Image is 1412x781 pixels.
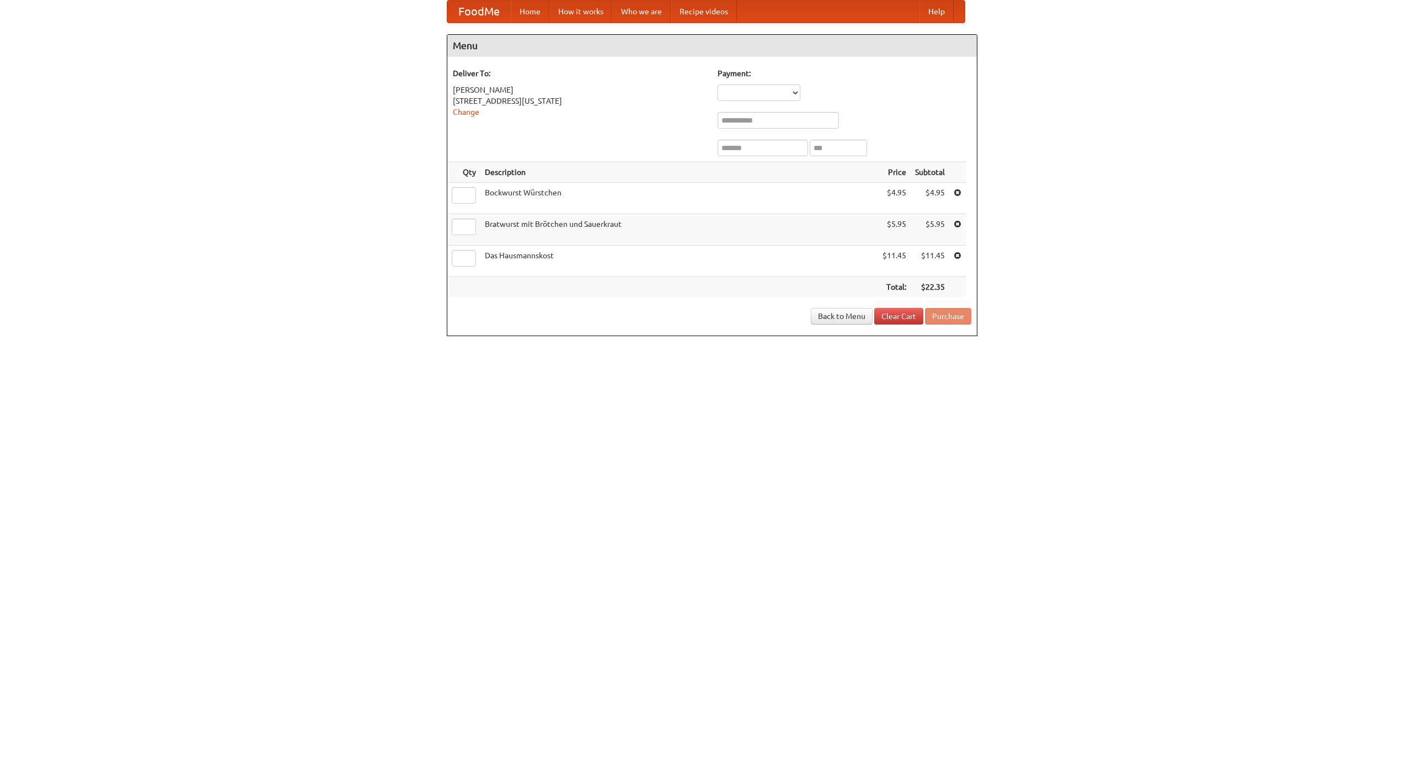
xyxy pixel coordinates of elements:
[453,108,479,116] a: Change
[447,162,480,183] th: Qty
[878,183,911,214] td: $4.95
[447,1,511,23] a: FoodMe
[878,246,911,277] td: $11.45
[453,84,707,95] div: [PERSON_NAME]
[453,95,707,107] div: [STREET_ADDRESS][US_STATE]
[911,214,949,246] td: $5.95
[874,308,923,325] a: Clear Cart
[447,35,977,57] h4: Menu
[480,246,878,277] td: Das Hausmannskost
[919,1,954,23] a: Help
[671,1,737,23] a: Recipe videos
[453,68,707,79] h5: Deliver To:
[925,308,971,325] button: Purchase
[811,308,873,325] a: Back to Menu
[612,1,671,23] a: Who we are
[549,1,612,23] a: How it works
[878,277,911,297] th: Total:
[911,277,949,297] th: $22.35
[480,183,878,214] td: Bockwurst Würstchen
[878,162,911,183] th: Price
[480,162,878,183] th: Description
[878,214,911,246] td: $5.95
[911,246,949,277] td: $11.45
[480,214,878,246] td: Bratwurst mit Brötchen und Sauerkraut
[911,162,949,183] th: Subtotal
[718,68,971,79] h5: Payment:
[511,1,549,23] a: Home
[911,183,949,214] td: $4.95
